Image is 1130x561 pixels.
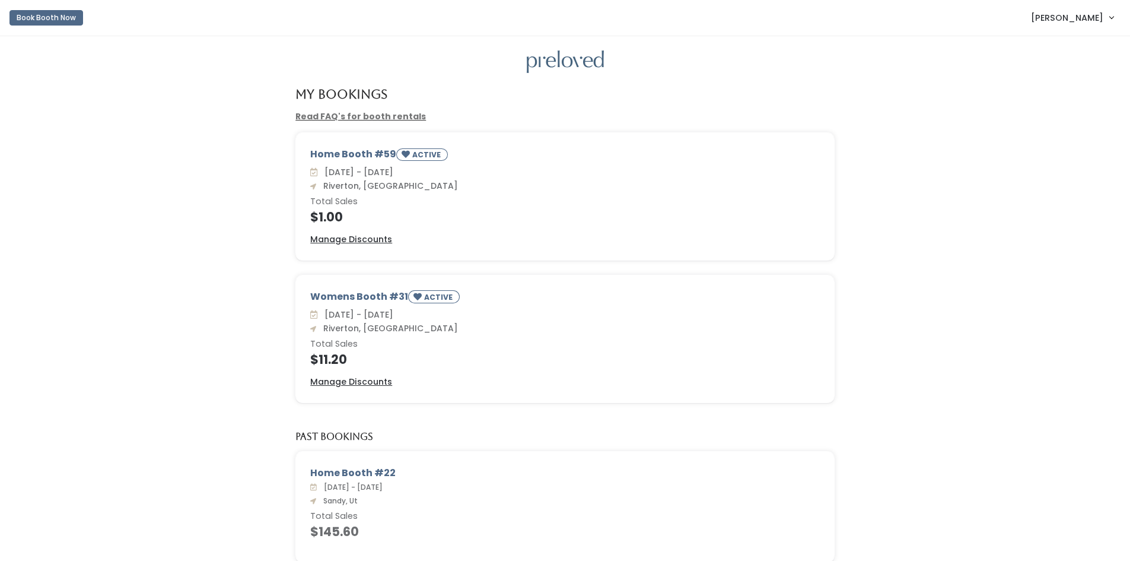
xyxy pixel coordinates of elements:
[1031,11,1103,24] span: [PERSON_NAME]
[295,432,373,442] h5: Past Bookings
[310,197,820,207] h6: Total Sales
[412,150,443,160] small: ACTIVE
[320,166,393,178] span: [DATE] - [DATE]
[310,233,392,245] u: Manage Discounts
[319,180,458,192] span: Riverton, [GEOGRAPHIC_DATA]
[319,322,458,334] span: Riverton, [GEOGRAPHIC_DATA]
[310,290,820,308] div: Womens Booth #31
[319,482,383,492] span: [DATE] - [DATE]
[424,292,455,302] small: ACTIVE
[310,466,820,480] div: Home Booth #22
[527,50,604,74] img: preloved logo
[310,512,820,521] h6: Total Sales
[310,353,820,366] h4: $11.20
[295,110,426,122] a: Read FAQ's for booth rentals
[310,376,392,388] a: Manage Discounts
[320,309,393,321] span: [DATE] - [DATE]
[1019,5,1125,30] a: [PERSON_NAME]
[310,147,820,166] div: Home Booth #59
[9,5,83,31] a: Book Booth Now
[9,10,83,26] button: Book Booth Now
[310,525,820,538] h4: $145.60
[319,496,358,506] span: Sandy, Ut
[310,340,820,349] h6: Total Sales
[310,233,392,246] a: Manage Discounts
[295,87,387,101] h4: My Bookings
[310,210,820,224] h4: $1.00
[310,376,392,388] u: Manage Discounts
